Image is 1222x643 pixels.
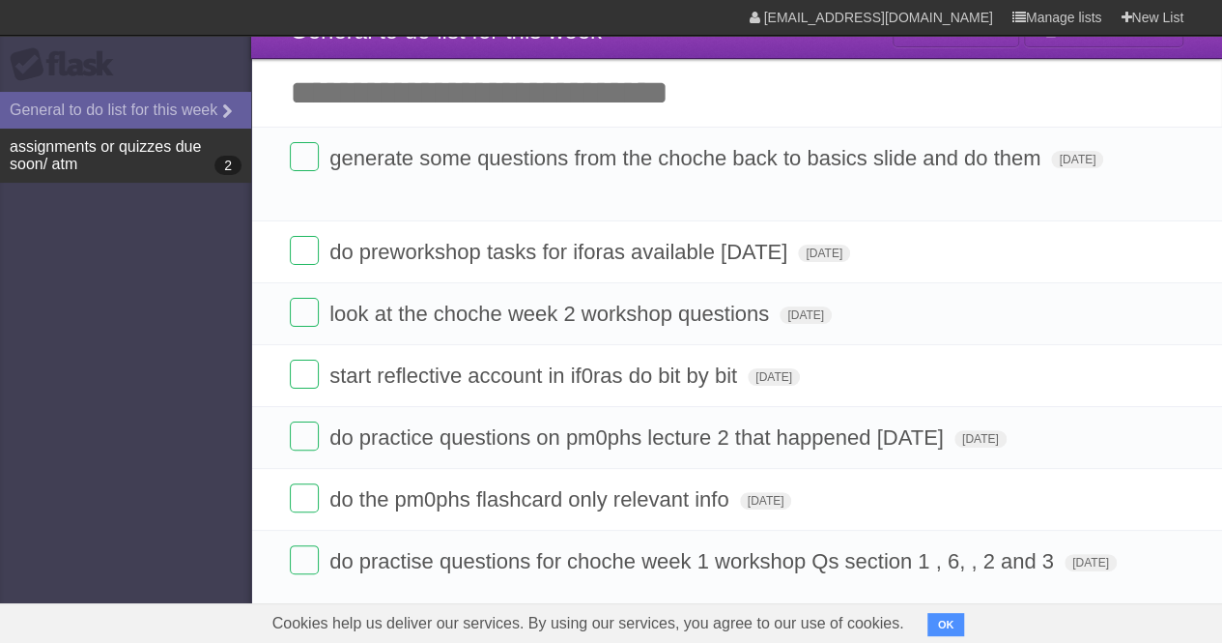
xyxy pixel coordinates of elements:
span: [DATE] [798,245,850,262]
span: do practice questions on pm0phs lecture 2 that happened [DATE] [329,425,949,450]
label: Done [290,298,319,327]
b: 2 [214,156,242,175]
span: do preworkshop tasks for iforas available [DATE] [329,240,792,264]
label: Done [290,142,319,171]
button: OK [927,613,965,636]
span: [DATE] [780,307,832,324]
label: Done [290,236,319,265]
span: start reflective account in if0ras do bit by bit [329,364,742,388]
label: Done [290,360,319,389]
span: generate some questions from the choche back to basics slide and do them [329,146,1045,170]
span: [DATE] [740,492,792,510]
span: [DATE] [1065,554,1117,571]
span: do the pm0phs flashcard only relevant info [329,487,733,511]
label: Done [290,483,319,512]
div: Flask [10,47,126,82]
span: [DATE] [1051,151,1103,168]
label: Done [290,545,319,574]
span: do practise questions for choche week 1 workshop Qs section 1 , 6, , 2 and 3 [329,549,1059,573]
label: Done [290,422,319,451]
span: look at the choche week 2 workshop questions [329,302,774,326]
span: Cookies help us deliver our services. By using our services, you agree to our use of cookies. [253,604,924,643]
span: [DATE] [748,368,800,386]
span: [DATE] [954,430,1007,448]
